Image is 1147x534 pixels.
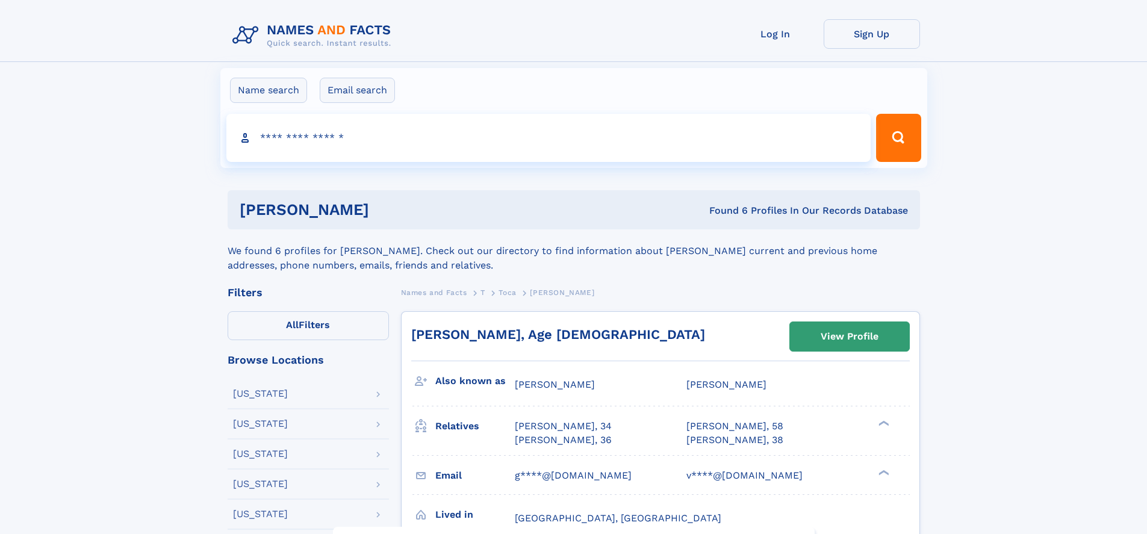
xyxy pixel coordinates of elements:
[515,433,612,447] a: [PERSON_NAME], 36
[230,78,307,103] label: Name search
[499,288,516,297] span: Toca
[228,355,389,365] div: Browse Locations
[480,288,485,297] span: T
[233,479,288,489] div: [US_STATE]
[226,114,871,162] input: search input
[686,433,783,447] a: [PERSON_NAME], 38
[411,327,705,342] a: [PERSON_NAME], Age [DEMOGRAPHIC_DATA]
[499,285,516,300] a: Toca
[286,319,299,331] span: All
[228,311,389,340] label: Filters
[233,509,288,519] div: [US_STATE]
[435,371,515,391] h3: Also known as
[435,505,515,525] h3: Lived in
[515,379,595,390] span: [PERSON_NAME]
[228,19,401,52] img: Logo Names and Facts
[240,202,539,217] h1: [PERSON_NAME]
[821,323,878,350] div: View Profile
[727,19,824,49] a: Log In
[233,419,288,429] div: [US_STATE]
[790,322,909,351] a: View Profile
[480,285,485,300] a: T
[824,19,920,49] a: Sign Up
[233,389,288,399] div: [US_STATE]
[435,416,515,436] h3: Relatives
[515,512,721,524] span: [GEOGRAPHIC_DATA], [GEOGRAPHIC_DATA]
[875,468,890,476] div: ❯
[875,420,890,427] div: ❯
[435,465,515,486] h3: Email
[876,114,921,162] button: Search Button
[530,288,594,297] span: [PERSON_NAME]
[320,78,395,103] label: Email search
[228,229,920,273] div: We found 6 profiles for [PERSON_NAME]. Check out our directory to find information about [PERSON_...
[515,420,612,433] a: [PERSON_NAME], 34
[539,204,908,217] div: Found 6 Profiles In Our Records Database
[233,449,288,459] div: [US_STATE]
[686,420,783,433] a: [PERSON_NAME], 58
[401,285,467,300] a: Names and Facts
[686,379,766,390] span: [PERSON_NAME]
[228,287,389,298] div: Filters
